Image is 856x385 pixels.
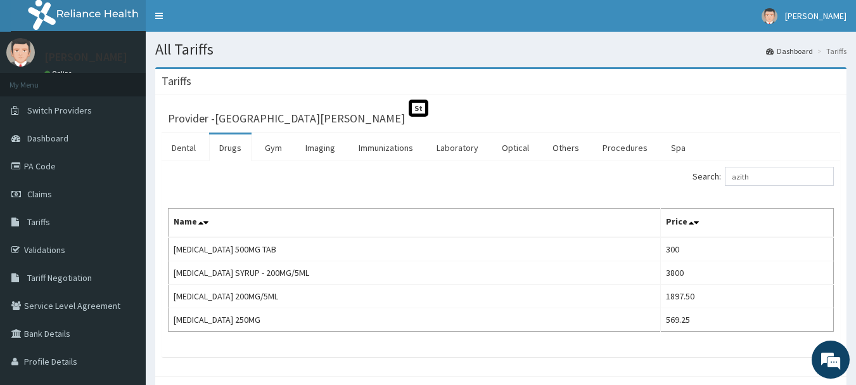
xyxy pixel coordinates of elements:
[814,46,846,56] li: Tariffs
[661,134,696,161] a: Spa
[766,46,813,56] a: Dashboard
[661,237,834,261] td: 300
[661,285,834,308] td: 1897.50
[426,134,489,161] a: Laboratory
[162,75,191,87] h3: Tariffs
[169,209,661,238] th: Name
[542,134,589,161] a: Others
[169,308,661,332] td: [MEDICAL_DATA] 250MG
[23,63,51,95] img: d_794563401_company_1708531726252_794563401
[162,134,206,161] a: Dental
[348,134,423,161] a: Immunizations
[66,71,213,88] div: Chat with us now
[762,8,777,24] img: User Image
[73,113,175,241] span: We're online!
[27,133,68,144] span: Dashboard
[661,209,834,238] th: Price
[27,188,52,200] span: Claims
[27,272,92,284] span: Tariff Negotiation
[592,134,658,161] a: Procedures
[661,308,834,332] td: 569.25
[785,10,846,22] span: [PERSON_NAME]
[208,6,238,37] div: Minimize live chat window
[27,105,92,116] span: Switch Providers
[168,113,405,124] h3: Provider - [GEOGRAPHIC_DATA][PERSON_NAME]
[693,167,834,186] label: Search:
[661,261,834,285] td: 3800
[492,134,539,161] a: Optical
[155,41,846,58] h1: All Tariffs
[27,216,50,228] span: Tariffs
[169,237,661,261] td: [MEDICAL_DATA] 500MG TAB
[725,167,834,186] input: Search:
[169,285,661,308] td: [MEDICAL_DATA] 200MG/5ML
[6,38,35,67] img: User Image
[295,134,345,161] a: Imaging
[409,100,428,117] span: St
[209,134,252,161] a: Drugs
[6,253,241,297] textarea: Type your message and hit 'Enter'
[44,69,75,78] a: Online
[169,261,661,285] td: [MEDICAL_DATA] SYRUP - 200MG/5ML
[44,51,127,63] p: [PERSON_NAME]
[255,134,292,161] a: Gym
